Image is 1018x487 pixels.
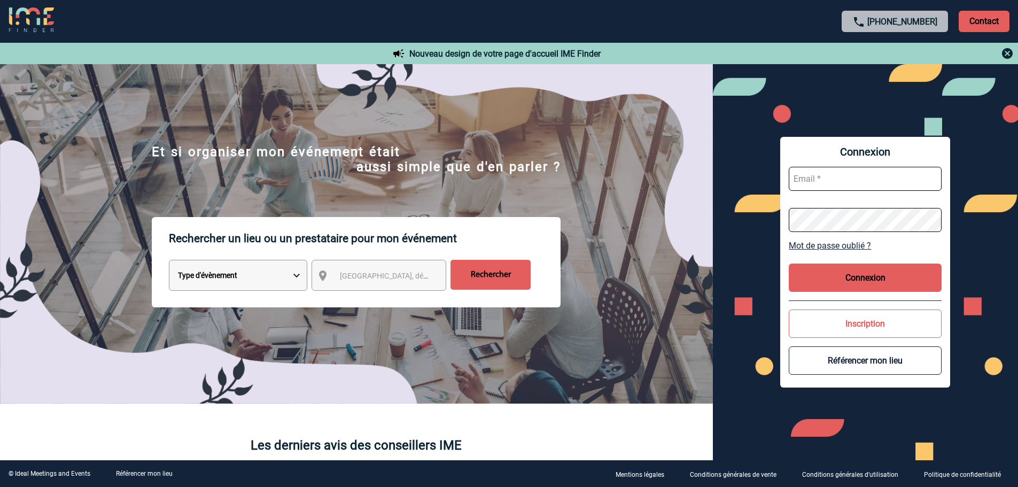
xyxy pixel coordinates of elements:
p: Contact [959,11,1009,32]
a: Référencer mon lieu [116,470,173,477]
div: © Ideal Meetings and Events [9,470,90,477]
p: Rechercher un lieu ou un prestataire pour mon événement [169,217,561,260]
a: Politique de confidentialité [915,469,1018,479]
p: Politique de confidentialité [924,471,1001,478]
p: Conditions générales d'utilisation [802,471,898,478]
button: Connexion [789,264,942,292]
p: Conditions générales de vente [690,471,776,478]
button: Référencer mon lieu [789,346,942,375]
button: Inscription [789,310,942,338]
a: Mentions légales [607,469,681,479]
a: Conditions générales d'utilisation [794,469,915,479]
a: Mot de passe oublié ? [789,241,942,251]
a: Conditions générales de vente [681,469,794,479]
img: call-24-px.png [852,16,865,28]
a: [PHONE_NUMBER] [867,17,937,27]
input: Email * [789,167,942,191]
span: [GEOGRAPHIC_DATA], département, région... [340,272,488,280]
input: Rechercher [450,260,531,290]
span: Connexion [789,145,942,158]
p: Mentions légales [616,471,664,478]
